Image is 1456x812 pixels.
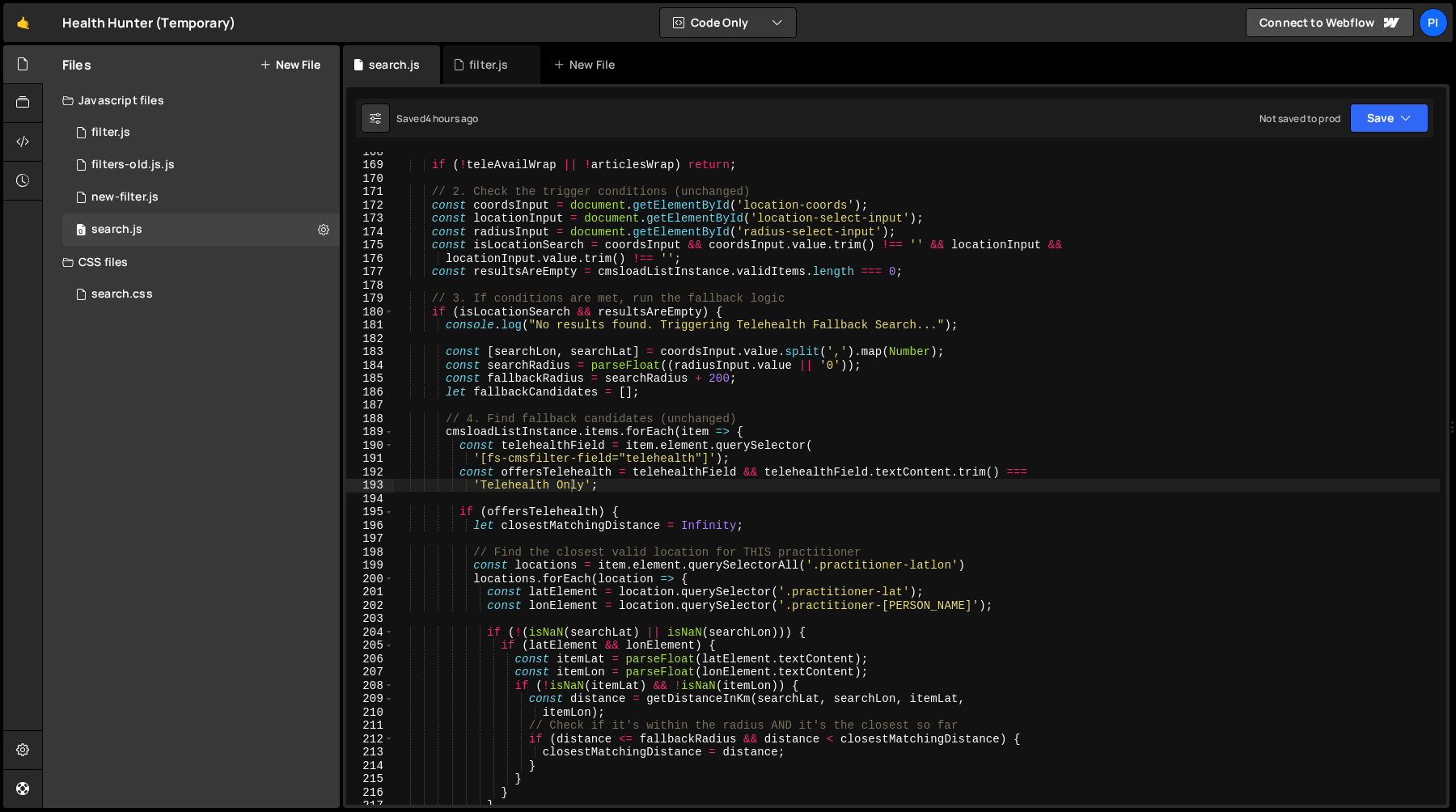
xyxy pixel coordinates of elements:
div: 16494/44708.js [62,116,340,149]
div: 172 [346,199,394,213]
div: 199 [346,559,394,573]
div: 168 [346,146,394,159]
div: 198 [346,546,394,560]
div: 211 [346,719,394,733]
div: 179 [346,292,394,306]
div: 4 hours ago [425,112,479,125]
div: filter.js [91,125,130,140]
div: 186 [346,386,394,400]
div: 175 [346,239,394,252]
div: 209 [346,692,394,706]
div: 174 [346,226,394,239]
div: 173 [346,212,394,226]
div: 180 [346,306,394,319]
button: Code Only [660,8,796,37]
div: 215 [346,772,394,786]
span: 0 [76,225,86,238]
div: 16494/45743.css [62,278,340,311]
div: 185 [346,372,394,386]
div: 169 [346,159,394,172]
div: 210 [346,706,394,720]
div: 183 [346,345,394,359]
div: 208 [346,679,394,693]
div: new-filter.js [91,190,159,205]
button: New File [260,58,320,71]
div: 189 [346,425,394,439]
div: search.css [91,287,153,302]
div: CSS files [43,246,340,278]
div: 201 [346,586,394,599]
div: 176 [346,252,394,266]
div: 213 [346,746,394,759]
div: 182 [346,332,394,346]
div: 181 [346,319,394,332]
div: filter.js [469,57,508,73]
div: search.js [91,222,142,237]
div: 196 [346,519,394,533]
div: 194 [346,493,394,506]
a: Pi [1419,8,1448,37]
div: 206 [346,653,394,666]
div: 192 [346,466,394,480]
div: 190 [346,439,394,453]
div: search.js [369,57,420,73]
div: 193 [346,479,394,493]
h2: Files [62,56,91,74]
div: Health Hunter (Temporary) [62,13,235,32]
div: filters-old.js.js [91,158,175,172]
div: 188 [346,412,394,426]
div: 177 [346,265,394,279]
div: 205 [346,639,394,653]
div: 187 [346,399,394,412]
div: Javascript files [43,84,340,116]
div: 207 [346,666,394,679]
div: 170 [346,172,394,186]
div: 200 [346,573,394,586]
a: 🤙 [3,3,43,42]
div: 214 [346,759,394,773]
div: 171 [346,185,394,199]
div: 16494/46184.js [62,181,340,214]
div: 178 [346,279,394,293]
div: 212 [346,733,394,746]
button: Save [1350,104,1428,133]
div: 191 [346,452,394,466]
div: 195 [346,505,394,519]
div: 16494/45041.js [62,214,340,246]
div: 16494/45764.js [62,149,340,181]
div: New File [553,57,621,73]
div: 203 [346,612,394,626]
div: 216 [346,786,394,800]
a: Connect to Webflow [1246,8,1414,37]
div: 197 [346,532,394,546]
div: 202 [346,599,394,613]
div: 184 [346,359,394,373]
div: Saved [396,112,479,125]
div: Not saved to prod [1259,112,1340,125]
div: 204 [346,626,394,640]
